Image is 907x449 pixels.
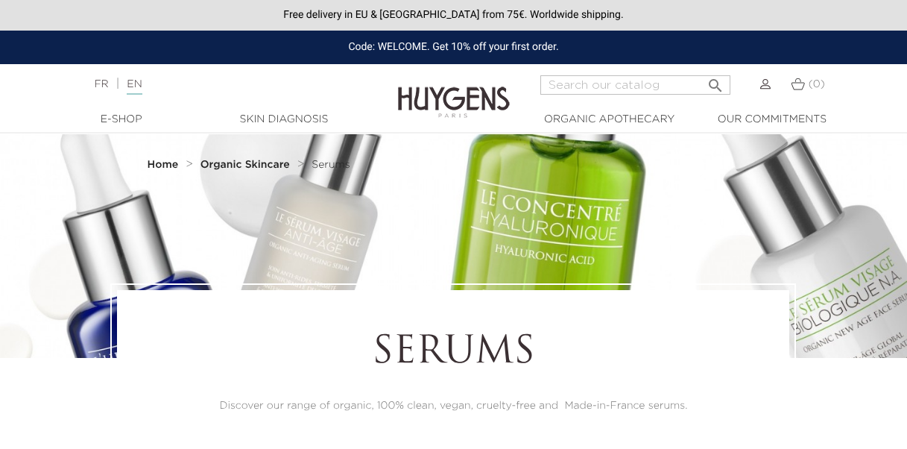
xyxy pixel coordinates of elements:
[86,75,367,93] div: |
[702,71,729,91] button: 
[707,72,724,90] i: 
[158,331,748,376] h1: Serums
[200,160,290,170] strong: Organic Skincare
[398,63,510,120] img: Huygens
[94,79,108,90] a: FR
[127,79,142,95] a: EN
[158,398,748,414] p: Discover our range of organic, 100% clean, vegan, cruelty-free and Made-in-France serums.
[209,112,358,128] a: Skin Diagnosis
[47,112,196,128] a: E-Shop
[540,75,730,95] input: Search
[535,112,684,128] a: Organic Apothecary
[809,79,825,90] span: (0)
[148,159,182,171] a: Home
[312,160,350,170] span: Serums
[698,112,847,128] a: Our commitments
[200,159,294,171] a: Organic Skincare
[148,160,179,170] strong: Home
[312,159,350,171] a: Serums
